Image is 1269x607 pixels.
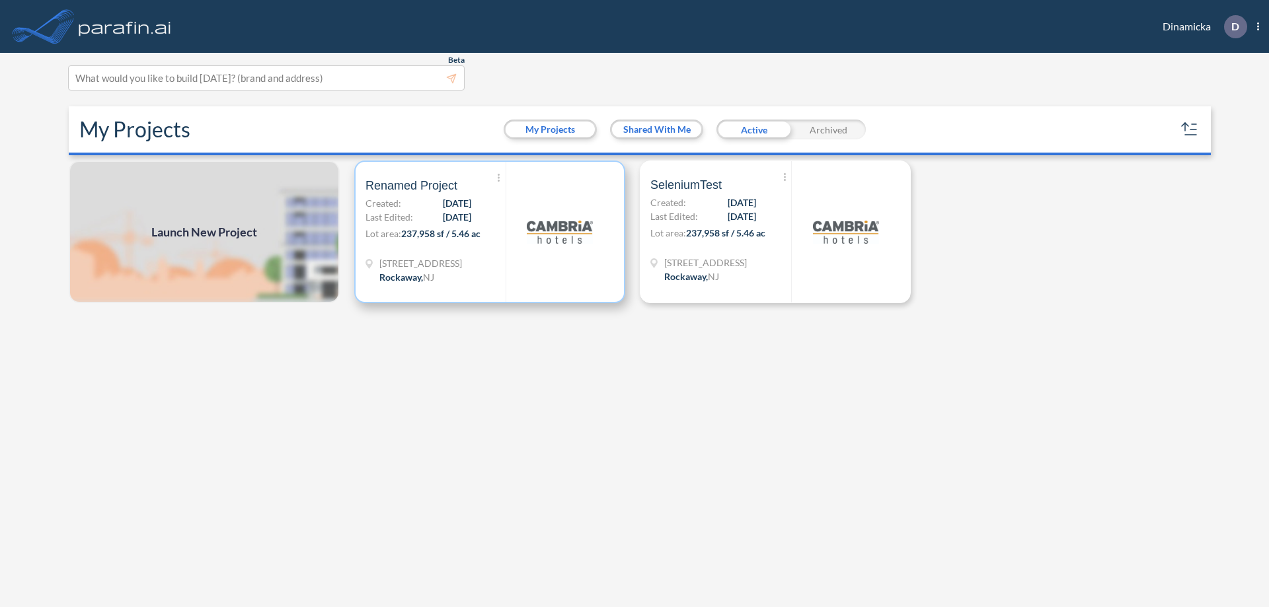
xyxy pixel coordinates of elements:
[506,122,595,137] button: My Projects
[708,271,719,282] span: NJ
[612,122,701,137] button: Shared With Me
[716,120,791,139] div: Active
[365,196,401,210] span: Created:
[69,161,340,303] a: Launch New Project
[151,223,257,241] span: Launch New Project
[650,227,686,238] span: Lot area:
[664,271,708,282] span: Rockaway ,
[423,271,434,283] span: NJ
[379,271,423,283] span: Rockaway ,
[379,270,434,284] div: Rockaway, NJ
[1143,15,1259,38] div: Dinamicka
[813,199,879,265] img: logo
[728,209,756,223] span: [DATE]
[79,117,190,142] h2: My Projects
[365,228,401,239] span: Lot area:
[401,228,481,239] span: 237,958 sf / 5.46 ac
[650,196,686,209] span: Created:
[791,120,866,139] div: Archived
[365,178,457,194] span: Renamed Project
[1179,119,1200,140] button: sort
[650,177,722,193] span: SeleniumTest
[728,196,756,209] span: [DATE]
[443,196,471,210] span: [DATE]
[76,13,174,40] img: logo
[527,199,593,265] img: logo
[686,227,765,238] span: 237,958 sf / 5.46 ac
[664,269,719,283] div: Rockaway, NJ
[448,55,465,65] span: Beta
[69,161,340,303] img: add
[379,256,462,270] span: 321 Mt Hope Ave
[650,209,698,223] span: Last Edited:
[443,210,471,224] span: [DATE]
[365,210,413,224] span: Last Edited:
[664,256,747,269] span: 321 Mt Hope Ave
[1231,20,1239,32] p: D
